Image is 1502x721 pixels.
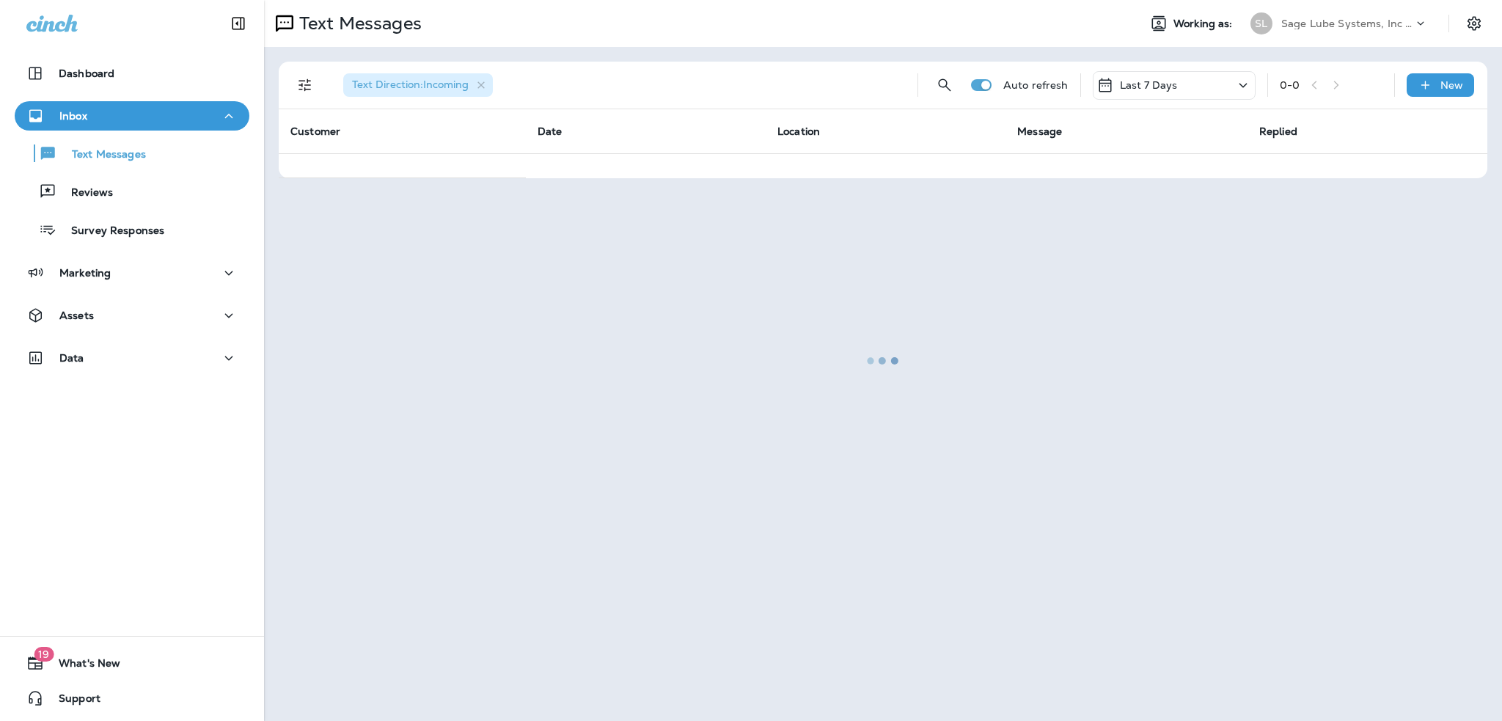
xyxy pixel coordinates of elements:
[15,138,249,169] button: Text Messages
[15,258,249,288] button: Marketing
[34,647,54,662] span: 19
[59,267,111,279] p: Marketing
[15,343,249,373] button: Data
[56,186,113,200] p: Reviews
[15,648,249,678] button: 19What's New
[15,59,249,88] button: Dashboard
[59,67,114,79] p: Dashboard
[15,101,249,131] button: Inbox
[59,310,94,321] p: Assets
[218,9,259,38] button: Collapse Sidebar
[15,301,249,330] button: Assets
[56,224,164,238] p: Survey Responses
[59,352,84,364] p: Data
[15,176,249,207] button: Reviews
[57,148,146,162] p: Text Messages
[59,110,87,122] p: Inbox
[15,214,249,245] button: Survey Responses
[44,692,100,710] span: Support
[15,684,249,713] button: Support
[1440,79,1463,91] p: New
[44,657,120,675] span: What's New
